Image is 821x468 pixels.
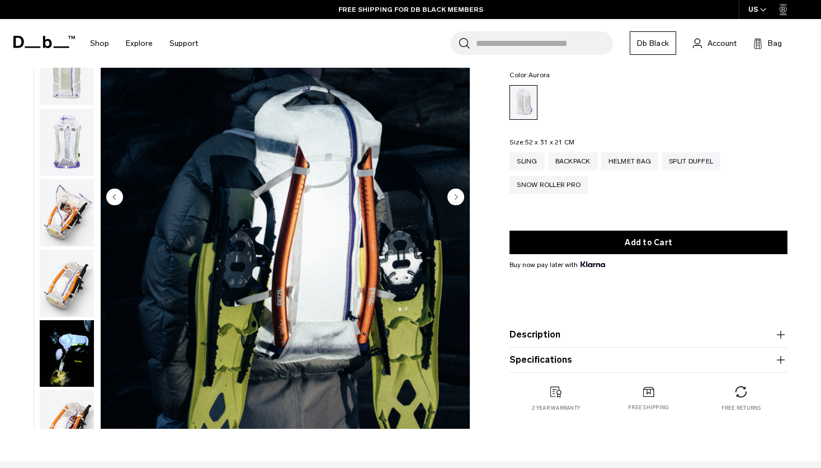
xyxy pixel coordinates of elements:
[40,390,94,457] img: Weigh_Lighter_Backpack_25L_6.png
[40,179,94,246] img: Weigh_Lighter_Backpack_25L_4.png
[447,189,464,208] button: Next slide
[40,39,94,106] img: Weigh_Lighter_Backpack_25L_2.png
[529,71,550,79] span: Aurora
[509,72,550,78] legend: Color:
[601,152,659,170] a: Helmet Bag
[39,38,95,106] button: Weigh_Lighter_Backpack_25L_2.png
[693,36,737,50] a: Account
[509,231,787,254] button: Add to Cart
[509,85,537,120] a: Aurora
[525,138,575,146] span: 52 x 31 x 21 CM
[338,4,483,15] a: FREE SHIPPING FOR DB BLACK MEMBERS
[169,24,198,63] a: Support
[39,320,95,388] button: Weigh Lighter Backpack 25L Aurora
[548,152,598,170] a: Backpack
[39,249,95,317] button: Weigh_Lighter_Backpack_25L_5.png
[509,260,605,270] span: Buy now pay later with
[509,176,588,194] a: Snow Roller Pro
[509,328,787,341] button: Description
[707,38,737,49] span: Account
[39,179,95,247] button: Weigh_Lighter_Backpack_25L_4.png
[509,353,787,367] button: Specifications
[630,31,676,55] a: Db Black
[509,152,544,170] a: Sling
[39,390,95,458] button: Weigh_Lighter_Backpack_25L_6.png
[532,404,580,412] p: 2 year warranty
[40,109,94,176] img: Weigh_Lighter_Backpack_25L_3.png
[628,404,669,412] p: Free shipping
[40,250,94,317] img: Weigh_Lighter_Backpack_25L_5.png
[662,152,720,170] a: Split Duffel
[581,261,605,267] img: {"height" => 20, "alt" => "Klarna"}
[768,38,782,49] span: Bag
[753,36,782,50] button: Bag
[39,108,95,176] button: Weigh_Lighter_Backpack_25L_3.png
[509,139,574,146] legend: Size:
[126,24,153,63] a: Explore
[90,24,109,63] a: Shop
[721,404,761,412] p: Free returns
[82,19,206,68] nav: Main Navigation
[106,189,123,208] button: Previous slide
[40,320,94,387] img: Weigh Lighter Backpack 25L Aurora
